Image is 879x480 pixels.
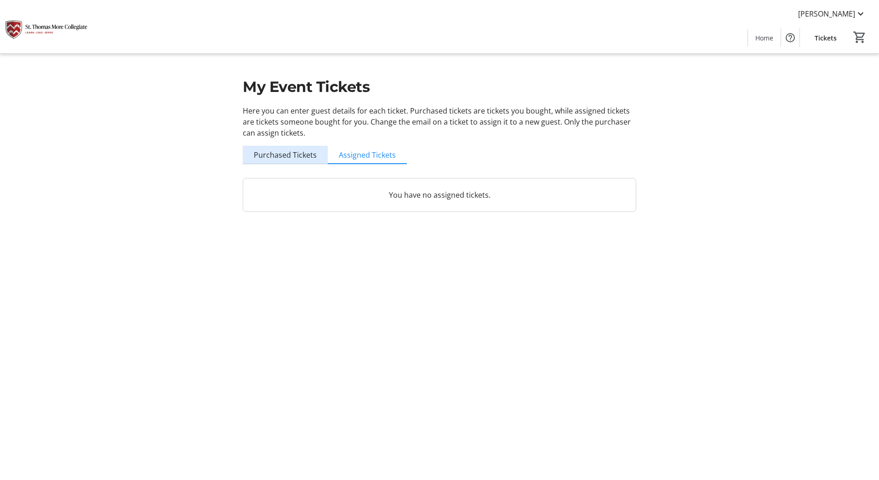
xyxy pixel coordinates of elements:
span: Purchased Tickets [254,151,317,159]
span: Assigned Tickets [339,151,396,159]
span: Tickets [815,33,837,43]
span: [PERSON_NAME] [798,8,855,19]
span: Home [755,33,773,43]
a: Tickets [807,29,844,46]
p: You have no assigned tickets. [254,189,625,200]
p: Here you can enter guest details for each ticket. Purchased tickets are tickets you bought, while... [243,105,636,138]
img: St. Thomas More Collegiate #2's Logo [6,4,87,50]
button: Help [781,29,799,47]
button: [PERSON_NAME] [791,6,873,21]
h1: My Event Tickets [243,76,636,98]
button: Cart [851,29,868,46]
a: Home [748,29,781,46]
